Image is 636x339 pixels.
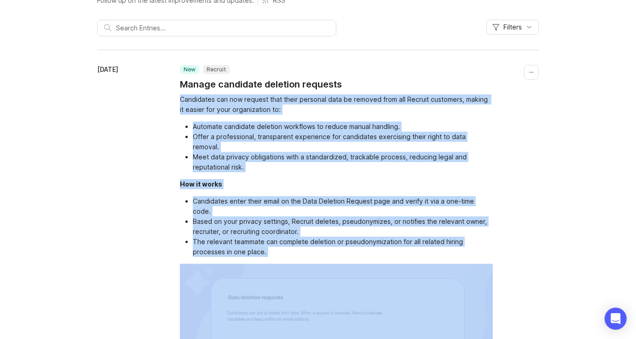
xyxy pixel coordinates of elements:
li: Automate candidate deletion workflows to reduce manual handling. [193,122,493,132]
input: Search Entries... [116,23,330,33]
li: Based on your privacy settings, Recruit deletes, pseudonymizes, or notifies the relevant owner, r... [193,216,493,237]
div: How it works [180,180,222,188]
button: Collapse changelog entry [524,65,539,80]
p: new [184,66,196,73]
span: Filters [503,23,522,32]
time: [DATE] [97,65,118,73]
li: Offer a professional, transparent experience for candidates exercising their right to data removal. [193,132,493,152]
div: Candidates can now request that their personal data be removed from all Recruit customers, making... [180,94,493,115]
a: Manage candidate deletion requests [180,78,342,91]
li: Meet data privacy obligations with a standardized, trackable process, reducing legal and reputati... [193,152,493,172]
li: The relevant teammate can complete deletion or pseudonymization for all related hiring processes ... [193,237,493,257]
div: Open Intercom Messenger [605,308,627,330]
li: Candidates enter their email on the Data Deletion Request page and verify it via a one-time code. [193,196,493,216]
button: Filters [486,20,539,35]
p: Recruit [207,66,226,73]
